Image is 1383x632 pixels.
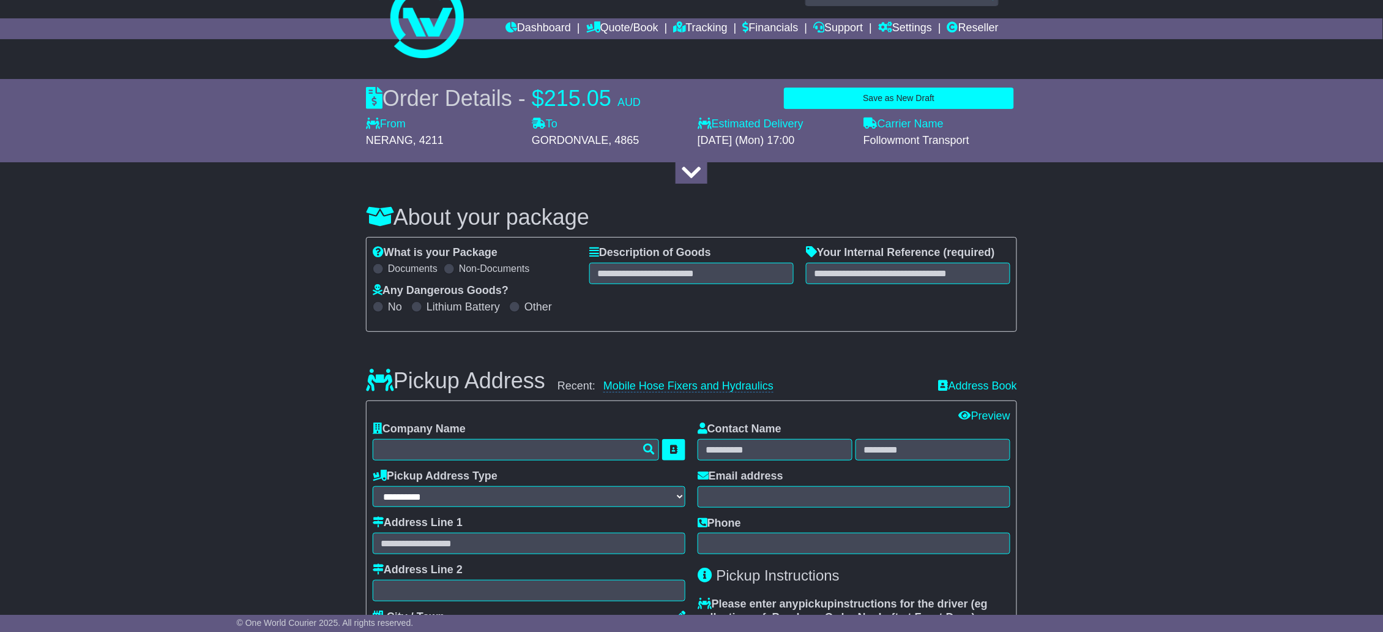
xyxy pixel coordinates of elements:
[959,410,1010,422] a: Preview
[589,246,711,260] label: Description of Goods
[878,18,932,39] a: Settings
[366,205,1017,230] h3: About your package
[698,423,781,436] label: Contact Name
[366,134,413,146] span: NERANG
[947,18,999,39] a: Reseller
[603,380,774,393] a: Mobile Hose Fixers and Hydraulics
[698,598,1010,624] label: Please enter any instructions for the driver ( )
[806,246,995,260] label: Your Internal Reference (required)
[813,18,863,39] a: Support
[544,86,611,111] span: 215.05
[743,18,799,39] a: Financials
[373,470,498,483] label: Pickup Address Type
[373,246,498,260] label: What is your Package
[698,118,851,131] label: Estimated Delivery
[366,85,641,111] div: Order Details -
[609,134,639,146] span: , 4865
[373,516,463,530] label: Address Line 1
[373,284,509,298] label: Any Dangerous Goods?
[373,423,466,436] label: Company Name
[459,263,530,274] label: Non-Documents
[674,18,728,39] a: Tracking
[939,380,1017,393] a: Address Book
[366,118,406,131] label: From
[373,563,463,577] label: Address Line 2
[532,134,609,146] span: GORDONVALE
[532,86,544,111] span: $
[366,369,545,393] h3: Pickup Address
[388,301,402,314] label: No
[698,470,783,483] label: Email address
[413,134,444,146] span: , 4211
[698,598,988,623] span: eg collection ref, Purchase Order No, Left at Front Door
[388,263,438,274] label: Documents
[237,618,414,628] span: © One World Courier 2025. All rights reserved.
[863,134,1017,148] div: Followmont Transport
[698,134,851,148] div: [DATE] (Mon) 17:00
[799,598,834,610] span: pickup
[532,118,557,131] label: To
[505,18,571,39] a: Dashboard
[557,380,926,393] div: Recent:
[427,301,500,314] label: Lithium Battery
[373,611,445,624] label: City / Town
[586,18,658,39] a: Quote/Book
[717,567,840,584] span: Pickup Instructions
[698,517,741,530] label: Phone
[863,118,944,131] label: Carrier Name
[784,88,1014,109] button: Save as New Draft
[617,96,641,108] span: AUD
[524,301,552,314] label: Other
